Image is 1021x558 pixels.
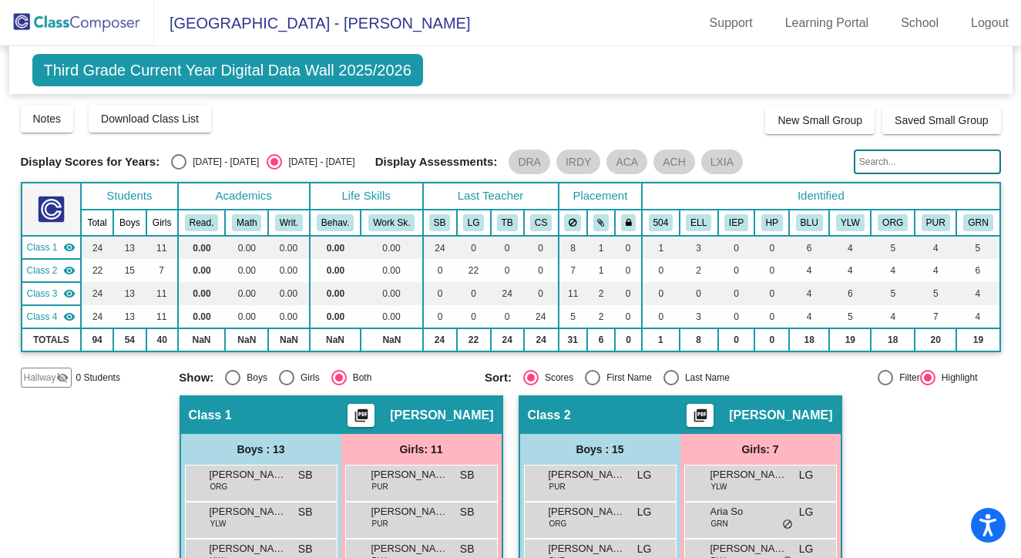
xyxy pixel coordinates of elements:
[310,236,361,259] td: 0.00
[390,408,493,423] span: [PERSON_NAME]
[829,210,871,236] th: Yellow Team
[642,328,679,351] td: 1
[375,155,498,169] span: Display Assessments:
[915,328,956,351] td: 20
[423,259,457,282] td: 0
[587,259,615,282] td: 1
[686,214,711,231] button: ELL
[915,236,956,259] td: 4
[729,408,832,423] span: [PERSON_NAME]
[310,259,361,282] td: 0.00
[491,259,524,282] td: 0
[718,210,755,236] th: Resource
[559,282,587,305] td: 11
[559,305,587,328] td: 5
[587,305,615,328] td: 2
[680,328,718,351] td: 8
[310,282,361,305] td: 0.00
[642,282,679,305] td: 0
[524,282,559,305] td: 0
[642,305,679,328] td: 0
[491,236,524,259] td: 0
[524,259,559,282] td: 0
[956,282,999,305] td: 4
[225,305,268,328] td: 0.00
[587,328,615,351] td: 6
[113,236,146,259] td: 13
[956,210,999,236] th: Green Team
[275,214,303,231] button: Writ.
[956,236,999,259] td: 5
[113,259,146,282] td: 15
[680,305,718,328] td: 3
[530,214,552,231] button: CS
[871,236,915,259] td: 5
[680,236,718,259] td: 3
[63,287,76,300] mat-icon: visibility
[789,259,829,282] td: 4
[915,305,956,328] td: 7
[27,264,58,277] span: Class 2
[680,210,718,236] th: English Language Learner
[754,236,789,259] td: 0
[89,105,211,133] button: Download Class List
[915,210,956,236] th: Purple Team
[268,259,309,282] td: 0.00
[637,541,652,557] span: LG
[371,541,448,556] span: [PERSON_NAME]
[460,541,475,557] span: SB
[232,214,261,231] button: Math
[210,518,227,529] span: YLW
[361,282,422,305] td: 0.00
[113,210,146,236] th: Boys
[423,210,457,236] th: Serena Brar
[935,371,978,385] div: Highlight
[178,236,226,259] td: 0.00
[895,114,988,126] span: Saved Small Group
[179,371,213,385] span: Show:
[882,106,1000,134] button: Saved Small Group
[310,183,423,210] th: Life Skills
[460,467,475,483] span: SB
[178,259,226,282] td: 0.00
[697,11,765,35] a: Support
[782,519,793,531] span: do_not_disturb_alt
[240,371,267,385] div: Boys
[491,210,524,236] th: Tassia Babalis
[423,282,457,305] td: 0
[81,282,113,305] td: 24
[317,214,354,231] button: Behav.
[600,371,652,385] div: First Name
[773,11,882,35] a: Learning Portal
[113,282,146,305] td: 13
[789,328,829,351] td: 18
[146,282,178,305] td: 11
[457,259,491,282] td: 22
[225,236,268,259] td: 0.00
[268,282,309,305] td: 0.00
[642,236,679,259] td: 1
[915,259,956,282] td: 4
[63,241,76,254] mat-icon: visibility
[24,371,56,385] span: Hallway
[587,236,615,259] td: 1
[718,282,755,305] td: 0
[457,210,491,236] th: Lucy Gorman
[423,236,457,259] td: 24
[711,481,727,492] span: YLW
[27,310,58,324] span: Class 4
[559,210,587,236] th: Keep away students
[789,236,829,259] td: 6
[361,259,422,282] td: 0.00
[829,305,871,328] td: 5
[113,328,146,351] td: 54
[33,113,62,125] span: Notes
[56,371,69,384] mat-icon: visibility_off
[361,236,422,259] td: 0.00
[871,328,915,351] td: 18
[854,150,1001,174] input: Search...
[956,259,999,282] td: 6
[186,155,259,169] div: [DATE] - [DATE]
[371,504,448,519] span: [PERSON_NAME]
[361,328,422,351] td: NaN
